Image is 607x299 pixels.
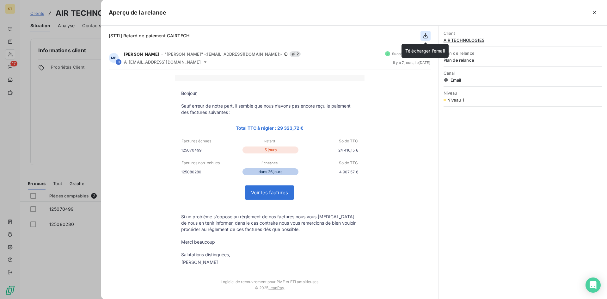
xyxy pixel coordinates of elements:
[124,59,127,65] span: À
[161,52,163,56] span: -
[181,169,241,175] p: 125080280
[245,186,294,199] a: Voir les factures
[124,52,159,57] span: [PERSON_NAME]
[300,147,358,153] p: 24 416,15 €
[181,252,358,258] p: Salutations distinguées,
[181,259,218,265] div: [PERSON_NAME]
[393,61,431,65] span: il y a 7 jours , le [DATE]
[299,160,358,166] p: Solde TTC
[181,138,240,144] p: Factures échues
[129,59,201,65] span: [EMAIL_ADDRESS][DOMAIN_NAME]
[242,168,298,175] p: dans 26 jours
[240,160,299,166] p: Échéance
[300,169,358,175] p: 4 907,57 €
[181,103,358,115] p: Sauf erreur de notre part, il semble que nous n’avons pas encore reçu le paiement des factures su...
[181,239,358,245] p: Merci beaucoup
[290,51,301,57] span: 2
[181,147,241,153] p: 125070499
[586,277,601,293] div: Open Intercom Messenger
[165,52,282,57] span: "[PERSON_NAME]" <[EMAIL_ADDRESS][DOMAIN_NAME]>
[268,285,284,290] a: LeanPay
[444,58,602,63] span: Plan de relance
[181,160,240,166] p: Factures non-échues
[392,52,431,56] span: Succès - Email envoyé
[444,38,602,43] span: AIR TECHNOLOGIES
[109,33,189,38] span: [STTI] Retard de paiement CAIRTECH
[175,284,365,296] td: © 2025
[405,48,445,53] span: Télécharger l’email
[181,90,358,97] p: Bonjour,
[444,90,602,96] span: Niveau
[447,97,464,103] span: Niveau 1
[444,71,602,76] span: Canal
[299,138,358,144] p: Solde TTC
[181,214,358,233] p: Si un problème s'oppose au règlement de nos factures nous vous [MEDICAL_DATA] de nous en tenir in...
[242,146,298,153] p: 5 jours
[240,138,299,144] p: Retard
[109,53,119,63] div: MB
[444,31,602,36] span: Client
[444,51,602,56] span: Plan de relance
[444,78,602,83] span: Email
[181,124,358,132] p: Total TTC à régler : 29 323,72 €
[175,273,365,284] td: Logiciel de recouvrement pour PME et ETI ambitieuses
[109,8,166,17] h5: Aperçu de la relance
